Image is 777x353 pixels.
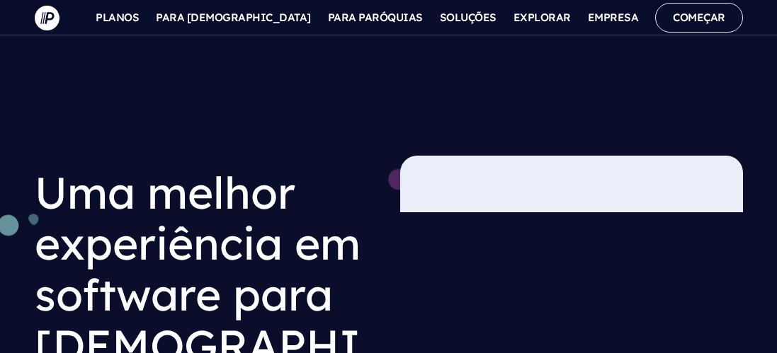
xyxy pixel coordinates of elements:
[328,11,423,24] font: PARA PARÓQUIAS
[673,11,725,24] font: COMEÇAR
[440,11,497,24] font: SOLUÇÕES
[96,11,139,24] font: PLANOS
[156,11,311,24] font: PARA [DEMOGRAPHIC_DATA]
[588,11,639,24] font: EMPRESA
[655,3,743,32] a: COMEÇAR
[514,11,571,24] font: EXPLORAR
